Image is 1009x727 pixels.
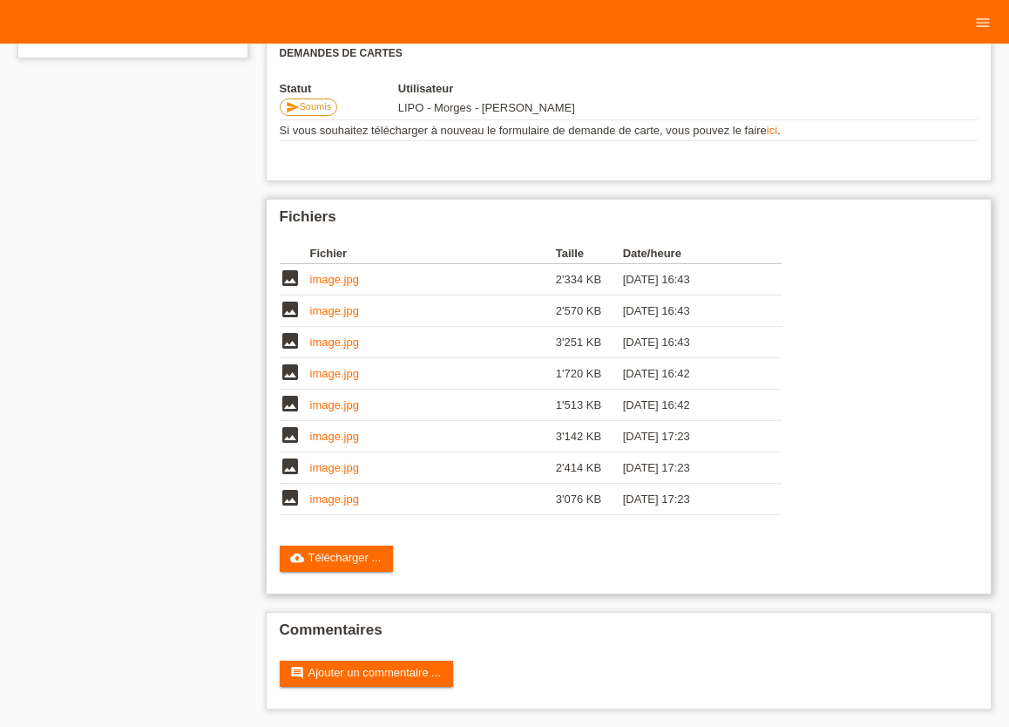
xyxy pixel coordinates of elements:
[556,358,623,390] td: 1'720 KB
[290,551,304,565] i: cloud_upload
[310,461,359,474] a: image.jpg
[310,336,359,349] a: image.jpg
[556,264,623,296] td: 2'334 KB
[280,425,301,445] i: image
[623,296,757,327] td: [DATE] 16:43
[286,100,300,114] i: send
[556,484,623,515] td: 3'076 KB
[556,390,623,421] td: 1'513 KB
[280,47,979,60] h3: Demandes de cartes
[280,546,394,572] a: cloud_uploadTélécharger ...
[623,358,757,390] td: [DATE] 16:42
[310,243,556,264] th: Fichier
[280,622,979,648] h2: Commentaires
[623,484,757,515] td: [DATE] 17:23
[280,208,979,234] h2: Fichiers
[623,421,757,452] td: [DATE] 17:23
[280,393,301,414] i: image
[556,452,623,484] td: 2'414 KB
[310,304,359,317] a: image.jpg
[310,398,359,411] a: image.jpg
[767,124,777,137] a: ici
[310,367,359,380] a: image.jpg
[974,14,992,31] i: menu
[556,296,623,327] td: 2'570 KB
[280,362,301,383] i: image
[556,327,623,358] td: 3'251 KB
[280,82,398,95] th: Statut
[280,120,979,141] td: Si vous souhaitez télécharger à nouveau le formulaire de demande de carte, vous pouvez le faire .
[310,493,359,506] a: image.jpg
[623,264,757,296] td: [DATE] 16:43
[623,452,757,484] td: [DATE] 17:23
[280,299,301,320] i: image
[623,243,757,264] th: Date/heure
[280,268,301,289] i: image
[280,661,453,687] a: commentAjouter un commentaire ...
[623,390,757,421] td: [DATE] 16:42
[290,666,304,680] i: comment
[280,487,301,508] i: image
[398,82,678,95] th: Utilisateur
[556,243,623,264] th: Taille
[280,456,301,477] i: image
[965,17,1000,27] a: menu
[310,273,359,286] a: image.jpg
[556,421,623,452] td: 3'142 KB
[398,101,575,114] span: 26.09.2025
[300,101,332,112] span: Soumis
[623,327,757,358] td: [DATE] 16:43
[310,430,359,443] a: image.jpg
[280,330,301,351] i: image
